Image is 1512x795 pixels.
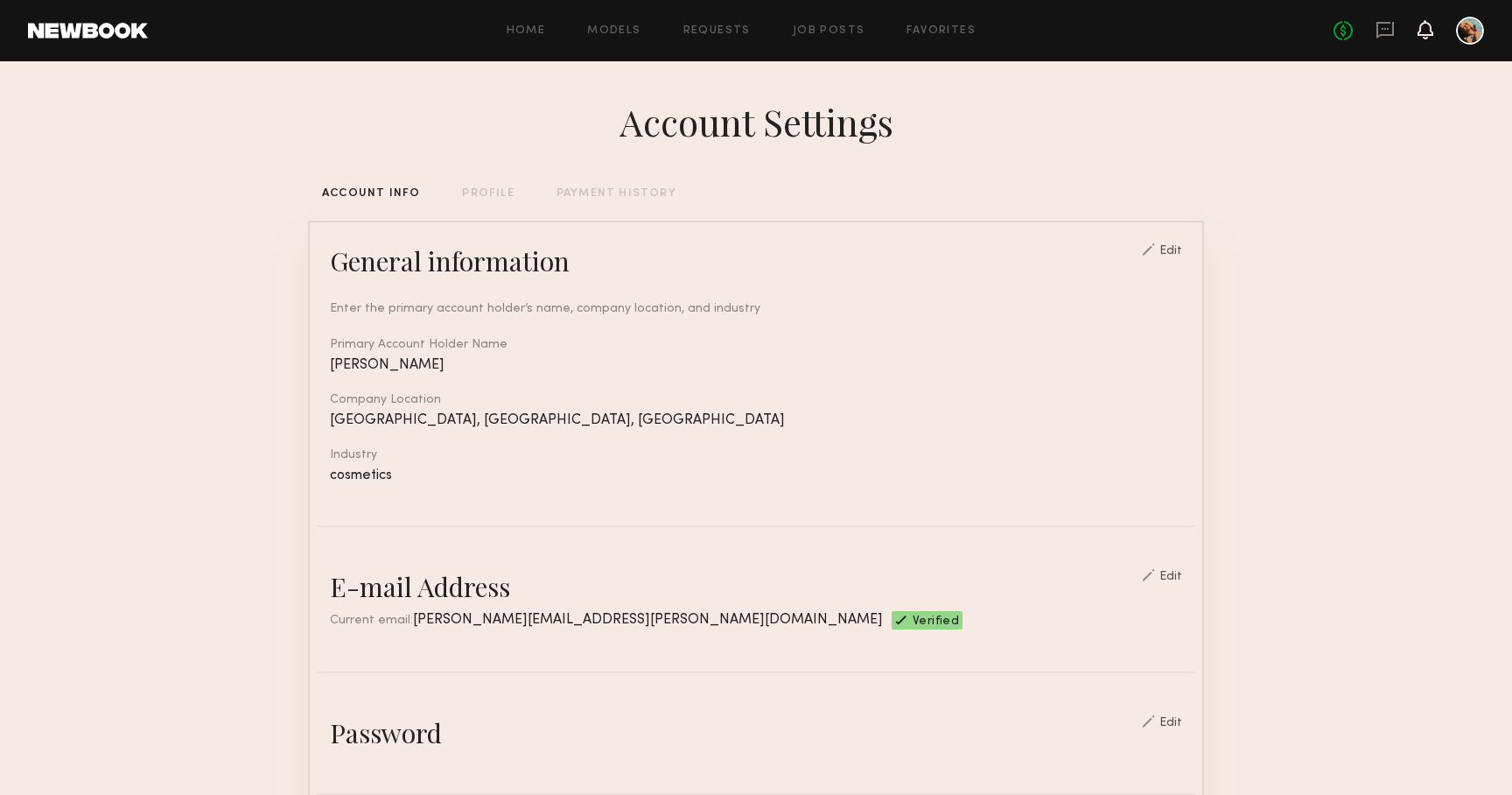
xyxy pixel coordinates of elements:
[683,25,751,37] a: Requests
[330,358,1182,373] div: [PERSON_NAME]
[1159,717,1182,729] div: Edit
[330,715,442,750] div: Password
[793,25,865,37] a: Job Posts
[330,611,883,630] div: Current email:
[330,569,510,604] div: E-mail Address
[330,449,1182,461] div: Industry
[322,188,420,200] div: ACCOUNT INFO
[556,188,676,200] div: PAYMENT HISTORY
[413,613,883,627] span: [PERSON_NAME][EMAIL_ADDRESS][PERSON_NAME][DOMAIN_NAME]
[913,616,959,630] span: Verified
[330,339,1182,351] div: Primary Account Holder Name
[906,25,976,37] a: Favorites
[619,97,893,146] div: Account Settings
[587,25,640,37] a: Models
[330,413,1182,428] div: [GEOGRAPHIC_DATA], [GEOGRAPHIC_DATA], [GEOGRAPHIC_DATA]
[330,243,570,278] div: General information
[1159,245,1182,257] div: Edit
[1159,571,1182,583] div: Edit
[330,468,1182,483] div: cosmetics
[507,25,546,37] a: Home
[462,188,514,200] div: PROFILE
[330,394,1182,406] div: Company Location
[330,299,1182,318] div: Enter the primary account holder’s name, company location, and industry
